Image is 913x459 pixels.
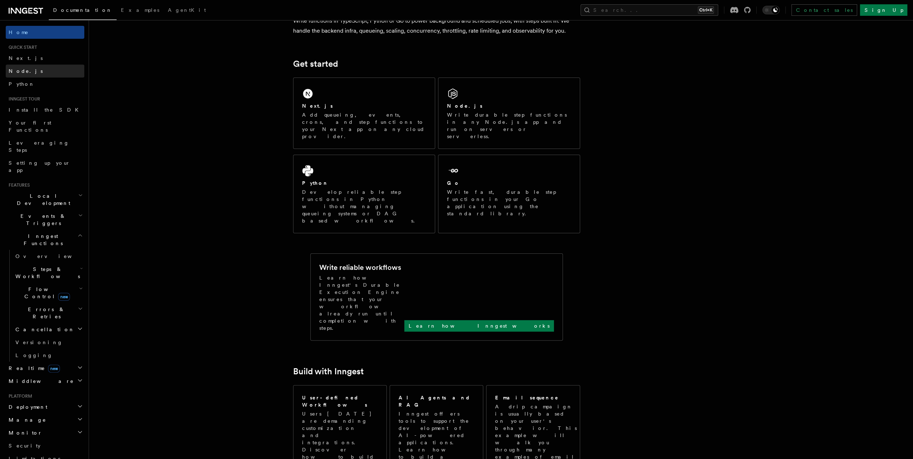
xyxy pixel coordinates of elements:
[53,7,112,13] span: Documentation
[293,78,435,149] a: Next.jsAdd queueing, events, crons, and step functions to your Next app on any cloud provider.
[6,136,84,156] a: Leveraging Steps
[447,102,483,109] h2: Node.js
[6,65,84,78] a: Node.js
[13,323,84,336] button: Cancellation
[15,352,53,358] span: Logging
[447,179,460,187] h2: Go
[6,429,42,436] span: Monitor
[6,189,84,210] button: Local Development
[6,426,84,439] button: Monitor
[438,155,580,233] a: GoWrite fast, durable step functions in your Go application using the standard library.
[6,416,46,423] span: Manage
[15,253,89,259] span: Overview
[13,326,75,333] span: Cancellation
[302,111,426,140] p: Add queueing, events, crons, and step functions to your Next app on any cloud provider.
[6,233,77,247] span: Inngest Functions
[6,439,84,452] a: Security
[293,16,580,36] p: Write functions in TypeScript, Python or Go to power background and scheduled jobs, with steps bu...
[791,4,857,16] a: Contact sales
[6,393,32,399] span: Platform
[117,2,164,19] a: Examples
[6,230,84,250] button: Inngest Functions
[9,140,69,153] span: Leveraging Steps
[399,394,475,408] h2: AI Agents and RAG
[9,120,51,133] span: Your first Functions
[13,250,84,263] a: Overview
[6,26,84,39] a: Home
[6,250,84,362] div: Inngest Functions
[49,2,117,20] a: Documentation
[6,192,78,207] span: Local Development
[6,365,60,372] span: Realtime
[9,81,35,87] span: Python
[9,160,70,173] span: Setting up your app
[438,78,580,149] a: Node.jsWrite durable step functions in any Node.js app and run on servers or serverless.
[58,293,70,301] span: new
[6,96,40,102] span: Inngest tour
[302,394,378,408] h2: User-defined Workflows
[48,365,60,373] span: new
[409,322,550,329] p: Learn how Inngest works
[447,111,571,140] p: Write durable step functions in any Node.js app and run on servers or serverless.
[302,179,329,187] h2: Python
[13,286,79,300] span: Flow Control
[9,443,41,449] span: Security
[13,336,84,349] a: Versioning
[6,182,30,188] span: Features
[293,366,364,376] a: Build with Inngest
[762,6,780,14] button: Toggle dark mode
[121,7,159,13] span: Examples
[698,6,714,14] kbd: Ctrl+K
[6,45,37,50] span: Quick start
[9,68,43,74] span: Node.js
[6,210,84,230] button: Events & Triggers
[319,262,401,272] h2: Write reliable workflows
[15,339,63,345] span: Versioning
[6,413,84,426] button: Manage
[6,378,74,385] span: Middleware
[13,303,84,323] button: Errors & Retries
[6,362,84,375] button: Realtimenew
[6,103,84,116] a: Install the SDK
[6,156,84,177] a: Setting up your app
[6,52,84,65] a: Next.js
[6,212,78,227] span: Events & Triggers
[13,263,84,283] button: Steps & Workflows
[9,55,43,61] span: Next.js
[302,188,426,224] p: Develop reliable step functions in Python without managing queueing systems or DAG based workflows.
[6,78,84,90] a: Python
[302,102,333,109] h2: Next.js
[168,7,206,13] span: AgentKit
[447,188,571,217] p: Write fast, durable step functions in your Go application using the standard library.
[6,401,84,413] button: Deployment
[6,116,84,136] a: Your first Functions
[9,29,29,36] span: Home
[13,266,80,280] span: Steps & Workflows
[13,283,84,303] button: Flow Controlnew
[9,107,83,113] span: Install the SDK
[6,375,84,388] button: Middleware
[293,59,338,69] a: Get started
[404,320,554,332] a: Learn how Inngest works
[495,394,559,401] h2: Email sequence
[164,2,210,19] a: AgentKit
[293,155,435,233] a: PythonDevelop reliable step functions in Python without managing queueing systems or DAG based wo...
[860,4,907,16] a: Sign Up
[13,349,84,362] a: Logging
[13,306,78,320] span: Errors & Retries
[319,274,404,332] p: Learn how Inngest's Durable Execution Engine ensures that your workflow already run until complet...
[580,4,718,16] button: Search...Ctrl+K
[6,403,47,411] span: Deployment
